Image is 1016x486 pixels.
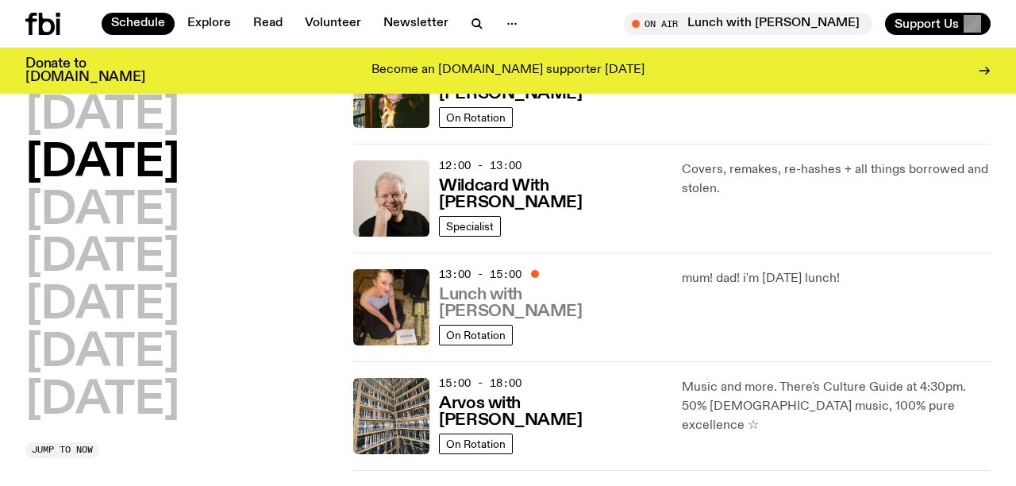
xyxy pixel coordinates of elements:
[439,158,521,173] span: 12:00 - 13:00
[439,175,662,211] a: Wildcard With [PERSON_NAME]
[439,107,513,128] a: On Rotation
[353,160,429,237] img: Stuart is smiling charmingly, wearing a black t-shirt against a stark white background.
[32,445,93,454] span: Jump to now
[353,378,429,454] img: A corner shot of the fbi music library
[25,331,179,376] button: [DATE]
[25,236,179,280] button: [DATE]
[371,64,645,78] p: Become an [DOMAIN_NAME] supporter [DATE]
[439,434,513,454] a: On Rotation
[439,287,662,320] h3: Lunch with [PERSON_NAME]
[25,379,179,423] button: [DATE]
[25,442,99,458] button: Jump to now
[446,111,506,123] span: On Rotation
[895,17,959,31] span: Support Us
[439,325,513,345] a: On Rotation
[295,13,371,35] a: Volunteer
[25,141,179,186] button: [DATE]
[25,94,179,138] button: [DATE]
[439,267,521,282] span: 13:00 - 15:00
[244,13,292,35] a: Read
[439,392,662,429] a: Arvos with [PERSON_NAME]
[102,13,175,35] a: Schedule
[439,376,521,391] span: 15:00 - 18:00
[374,13,458,35] a: Newsletter
[682,269,991,288] p: mum! dad! i'm [DATE] lunch!
[439,216,501,237] a: Specialist
[25,189,179,233] button: [DATE]
[178,13,241,35] a: Explore
[439,395,662,429] h3: Arvos with [PERSON_NAME]
[885,13,991,35] button: Support Us
[439,178,662,211] h3: Wildcard With [PERSON_NAME]
[446,220,494,232] span: Specialist
[353,269,429,345] img: SLC lunch cover
[624,13,872,35] button: On AirLunch with [PERSON_NAME]
[446,438,506,449] span: On Rotation
[439,283,662,320] a: Lunch with [PERSON_NAME]
[682,378,991,435] p: Music and more. There's Culture Guide at 4:30pm. 50% [DEMOGRAPHIC_DATA] music, 100% pure excellen...
[446,329,506,341] span: On Rotation
[682,160,991,199] p: Covers, remakes, re-hashes + all things borrowed and stolen.
[25,57,145,84] h3: Donate to [DOMAIN_NAME]
[25,283,179,328] button: [DATE]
